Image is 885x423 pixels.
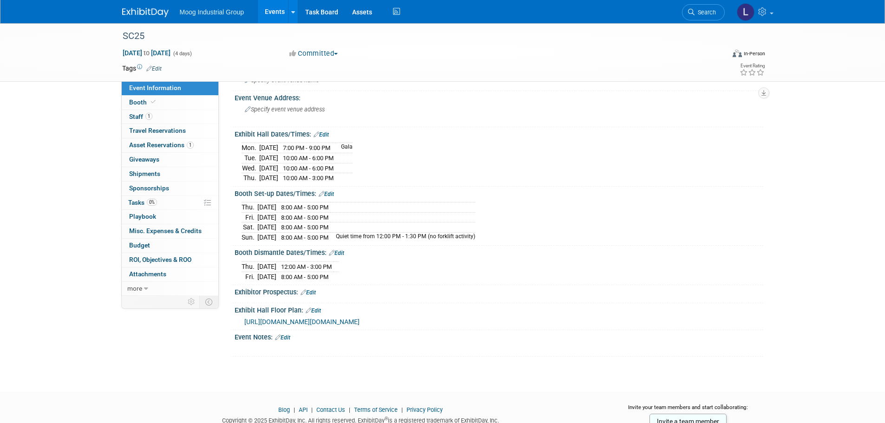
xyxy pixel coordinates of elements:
span: Giveaways [129,156,159,163]
td: Fri. [242,272,257,281]
span: 10:00 AM - 6:00 PM [283,155,334,162]
span: 7:00 PM - 9:00 PM [283,144,330,151]
span: 8:00 AM - 5:00 PM [281,273,328,280]
a: Staff1 [122,110,218,124]
div: Exhibit Hall Floor Plan: [235,303,763,315]
span: 10:00 AM - 6:00 PM [283,165,334,172]
a: Edit [319,191,334,197]
td: Tue. [242,153,259,163]
a: Privacy Policy [406,406,443,413]
span: to [142,49,151,57]
span: 8:00 AM - 5:00 PM [281,234,328,241]
span: Moog Industrial Group [180,8,244,16]
td: Mon. [242,143,259,153]
td: Sat. [242,222,257,233]
div: Event Venue Address: [235,91,763,103]
span: 1 [145,113,152,120]
a: Playbook [122,210,218,224]
span: 1 [187,142,194,149]
a: Edit [306,307,321,314]
span: [DATE] [DATE] [122,49,171,57]
span: | [309,406,315,413]
div: Event Format [670,48,766,62]
span: 10:00 AM - 3:00 PM [283,175,334,182]
span: Staff [129,113,152,120]
a: Event Information [122,81,218,95]
a: Booth [122,96,218,110]
a: Edit [301,289,316,296]
a: Search [682,4,725,20]
button: Committed [286,49,341,59]
span: | [399,406,405,413]
td: Wed. [242,163,259,173]
span: 8:00 AM - 5:00 PM [281,204,328,211]
span: 8:00 AM - 5:00 PM [281,224,328,231]
td: [DATE] [259,173,278,183]
a: Asset Reservations1 [122,138,218,152]
span: (4 days) [172,51,192,57]
div: Event Notes: [235,330,763,342]
a: ROI, Objectives & ROO [122,253,218,267]
span: Misc. Expenses & Credits [129,227,202,234]
span: Sponsorships [129,184,169,192]
div: Event Rating [740,64,765,68]
td: [DATE] [257,232,276,242]
td: [DATE] [259,143,278,153]
a: [URL][DOMAIN_NAME][DOMAIN_NAME] [244,318,360,325]
td: Sun. [242,232,257,242]
span: Search [695,9,716,16]
a: Edit [329,250,344,256]
span: Booth [129,98,157,106]
td: Personalize Event Tab Strip [184,296,200,308]
a: Terms of Service [354,406,398,413]
sup: ® [385,416,388,421]
span: Specify event venue address [245,106,325,113]
td: Tags [122,64,162,73]
a: Edit [275,334,290,341]
span: Event Information [129,84,181,91]
td: Gala [335,143,353,153]
a: Edit [314,131,329,138]
a: Edit [146,65,162,72]
span: Budget [129,241,150,249]
td: [DATE] [259,153,278,163]
a: Giveaways [122,153,218,167]
a: more [122,282,218,296]
td: Quiet time from 12:00 PM - 1:30 PM (no forklift activity) [330,232,475,242]
td: [DATE] [259,163,278,173]
div: Booth Set-up Dates/Times: [235,187,763,199]
td: Fri. [242,212,257,222]
div: Exhibit Hall Dates/Times: [235,127,763,139]
a: Tasks0% [122,196,218,210]
td: Thu. [242,202,257,213]
td: Thu. [242,173,259,183]
span: ROI, Objectives & ROO [129,256,191,263]
a: Budget [122,239,218,253]
span: Travel Reservations [129,127,186,134]
a: Contact Us [316,406,345,413]
a: Shipments [122,167,218,181]
span: 12:00 AM - 3:00 PM [281,263,332,270]
td: [DATE] [257,222,276,233]
div: Booth Dismantle Dates/Times: [235,246,763,258]
i: Booth reservation complete [151,99,156,104]
a: Attachments [122,267,218,281]
div: SC25 [119,28,711,45]
span: Playbook [129,213,156,220]
span: more [127,285,142,292]
div: Exhibitor Prospectus: [235,285,763,297]
td: [DATE] [257,212,276,222]
img: Laura Reilly [737,3,754,21]
td: [DATE] [257,272,276,281]
span: Asset Reservations [129,141,194,149]
span: 0% [147,199,157,206]
td: Thu. [242,262,257,272]
a: API [299,406,308,413]
a: Misc. Expenses & Credits [122,224,218,238]
a: Travel Reservations [122,124,218,138]
img: Format-Inperson.png [733,50,742,57]
div: Invite your team members and start collaborating: [613,403,763,417]
td: [DATE] [257,202,276,213]
img: ExhibitDay [122,8,169,17]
